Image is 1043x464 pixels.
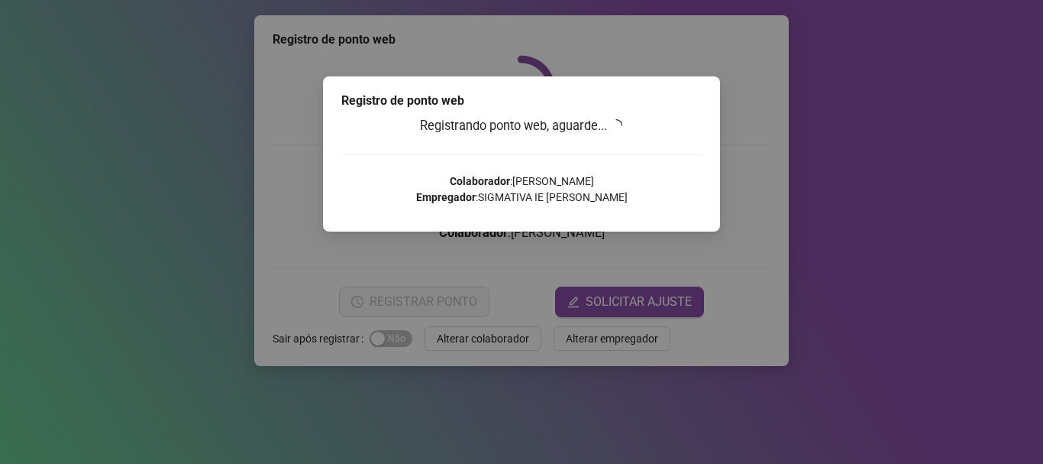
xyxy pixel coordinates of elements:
[341,174,702,206] p: : [PERSON_NAME] : SIGMATIVA IE [PERSON_NAME]
[416,191,476,203] strong: Empregador
[609,118,625,134] span: loading
[450,175,510,187] strong: Colaborador
[341,116,702,136] h3: Registrando ponto web, aguarde...
[341,92,702,110] div: Registro de ponto web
